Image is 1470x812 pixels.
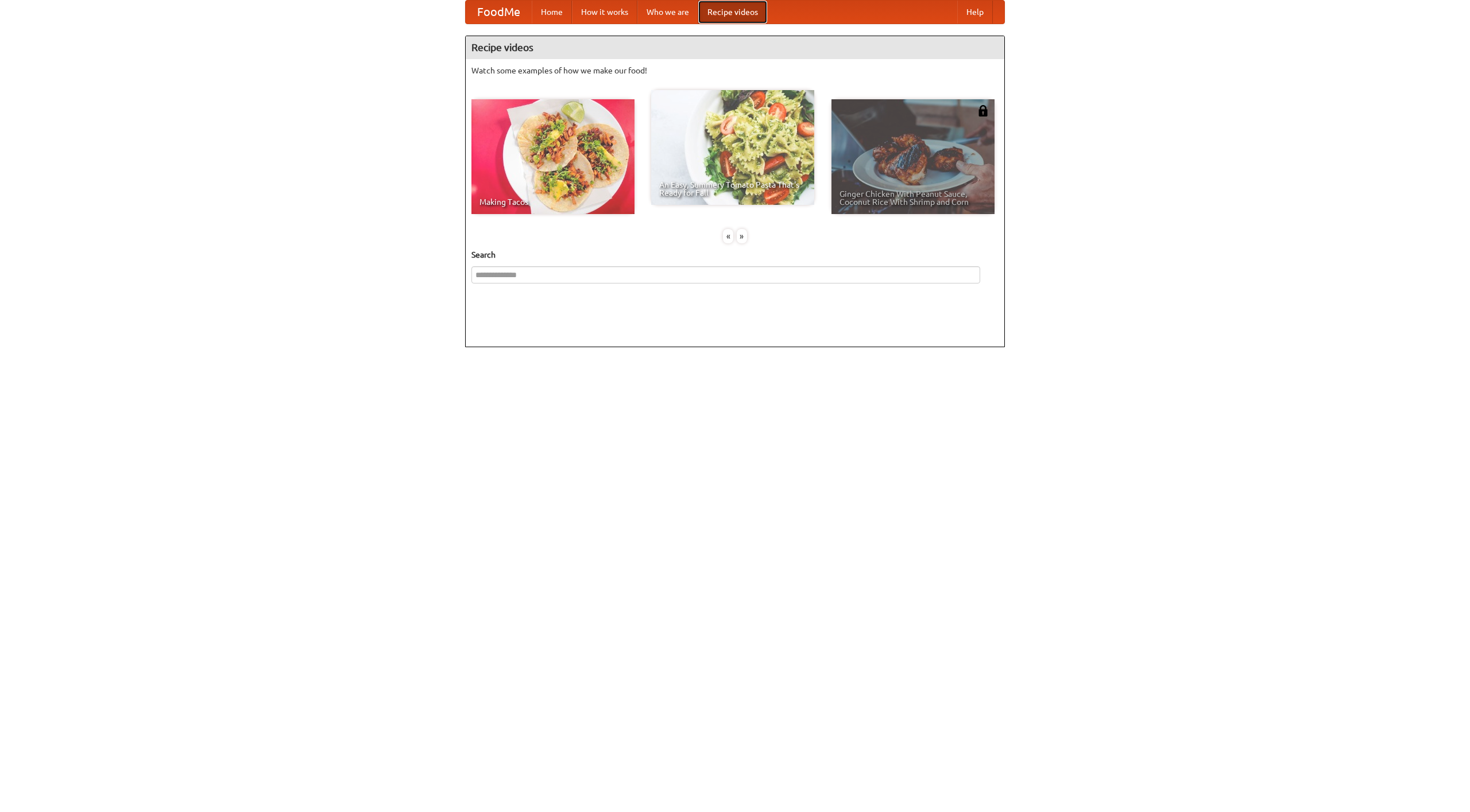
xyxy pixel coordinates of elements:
a: Recipe videos [698,1,767,24]
img: 483408.png [977,105,989,116]
a: Home [532,1,572,24]
span: An Easy, Summery Tomato Pasta That's Ready for Fall [659,181,806,197]
a: Who we are [637,1,698,24]
h4: Recipe videos [466,36,1004,59]
a: Help [957,1,993,24]
a: FoodMe [466,1,532,24]
p: Watch some examples of how we make our food! [471,65,999,76]
a: An Easy, Summery Tomato Pasta That's Ready for Fall [651,90,814,205]
a: How it works [572,1,637,24]
div: « [723,229,733,243]
span: Making Tacos [479,198,626,206]
a: Making Tacos [471,99,635,214]
h5: Search [471,249,999,261]
div: » [737,229,747,243]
